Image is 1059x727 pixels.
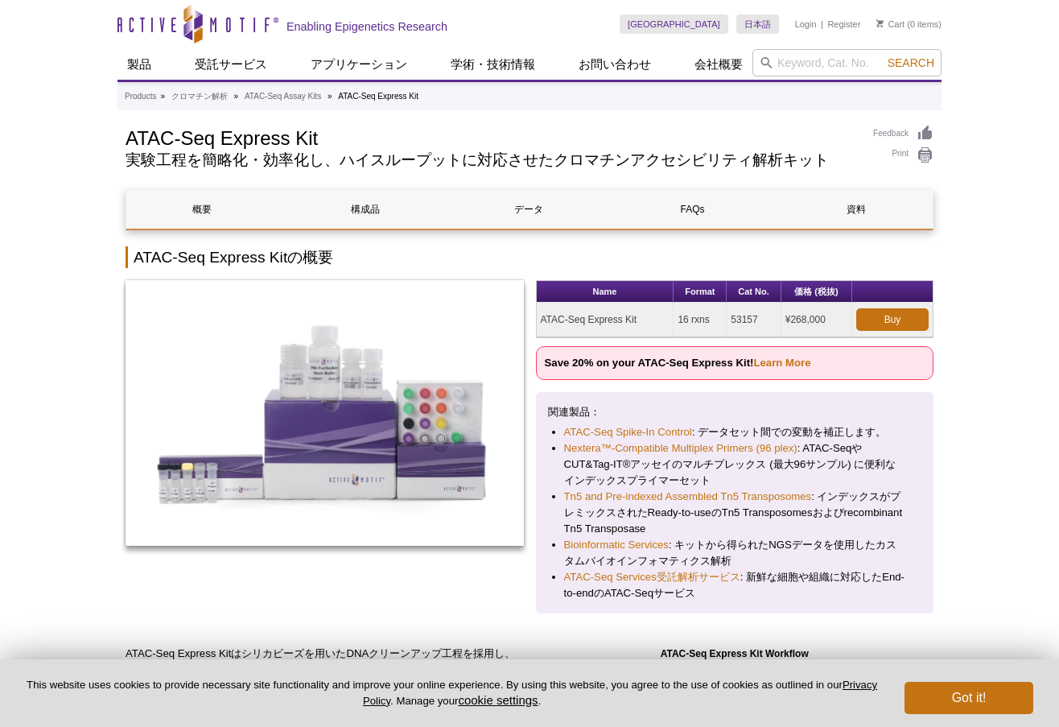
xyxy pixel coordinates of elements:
li: » [328,92,332,101]
a: 受託サービス [185,49,277,80]
a: アプリケーション [301,49,417,80]
img: ATAC-Seq Express Kit [126,280,524,546]
strong: ATAC-Seq Express Kit Workflow [661,648,809,659]
li: : ATAC-SeqやCUT&Tag-IT®アッセイのマルチプレックス (最大96サンプル) に便利なインデックスプライマーセット [564,440,906,489]
a: Products [125,89,156,104]
li: ATAC-Seq Express Kit [338,92,418,101]
a: ATAC-Seq Services受託解析サービス [564,569,740,585]
a: 製品 [117,49,161,80]
strong: Save 20% on your ATAC-Seq Express Kit! [545,357,811,369]
a: 構成品 [290,190,441,229]
a: Bioinformatic Services [564,537,669,553]
li: » [160,92,165,101]
button: Got it! [904,682,1033,714]
a: お問い合わせ [569,49,661,80]
h1: ATAC-Seq Express Kit [126,125,857,149]
th: Format [674,281,727,303]
li: : インデックスがプレミックスされたReady-to-useのTn5 Transposomesおよびrecombinant Tn5 Transposase [564,489,906,537]
a: 概要 [126,190,278,229]
a: 会社概要 [685,49,752,80]
a: ATAC-Seq Assay Kits [245,89,321,104]
a: Privacy Policy [363,679,877,706]
a: Learn More [753,357,810,369]
td: ¥268,000 [781,303,852,337]
a: Nextera™-Compatible Multiplex Primers (96 plex) [564,440,797,456]
img: Your Cart [876,19,884,27]
li: (0 items) [876,14,942,34]
li: : 新鮮な細胞や組織に対応したEnd-to-endのATAC-Seqサービス [564,569,906,601]
span: Search [888,56,934,69]
a: Cart [876,19,904,30]
h2: 実験工程を簡略化・効率化し、ハイスループットに対応させたクロマチンアクセシビリティ解析キット [126,153,857,167]
td: 16 rxns [674,303,727,337]
li: » [234,92,239,101]
th: Name [537,281,674,303]
a: FAQs [617,190,768,229]
a: データ [453,190,604,229]
p: This website uses cookies to provide necessary site functionality and improve your online experie... [26,678,878,708]
a: 学術・技術情報 [441,49,545,80]
input: Keyword, Cat. No. [752,49,942,76]
li: : データセット間での変動を補正します。 [564,424,906,440]
a: Tn5 and Pre-indexed Assembled Tn5 Transposomes [564,489,812,505]
th: 価格 (税抜) [781,281,852,303]
h2: Enabling Epigenetics Research [286,19,447,34]
a: Feedback [873,125,933,143]
a: Register [827,19,860,30]
th: Cat No. [727,281,781,303]
li: : キットから得られたNGSデータを使用したカスタムバイオインフォマティクス解析 [564,537,906,569]
a: クロマチン解析 [171,89,228,104]
h2: ATAC-Seq Express Kitの概要 [126,246,933,268]
a: 日本語 [736,14,779,34]
li: | [821,14,823,34]
td: 53157 [727,303,781,337]
button: cookie settings [458,693,538,707]
p: 関連製品： [548,404,922,420]
a: 資料 [781,190,932,229]
td: ATAC-Seq Express Kit [537,303,674,337]
a: Print [873,147,933,164]
a: Buy [856,308,929,331]
a: [GEOGRAPHIC_DATA] [620,14,728,34]
a: Login [795,19,817,30]
a: ATAC-Seq Spike-In Control [564,424,692,440]
button: Search [883,56,939,70]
